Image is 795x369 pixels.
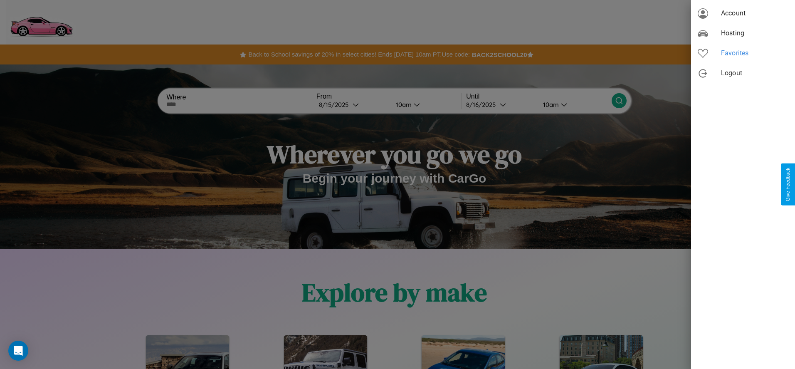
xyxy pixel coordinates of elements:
[785,168,791,201] div: Give Feedback
[721,48,788,58] span: Favorites
[721,28,788,38] span: Hosting
[721,8,788,18] span: Account
[721,68,788,78] span: Logout
[691,63,795,83] div: Logout
[8,341,28,361] div: Open Intercom Messenger
[691,3,795,23] div: Account
[691,23,795,43] div: Hosting
[691,43,795,63] div: Favorites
